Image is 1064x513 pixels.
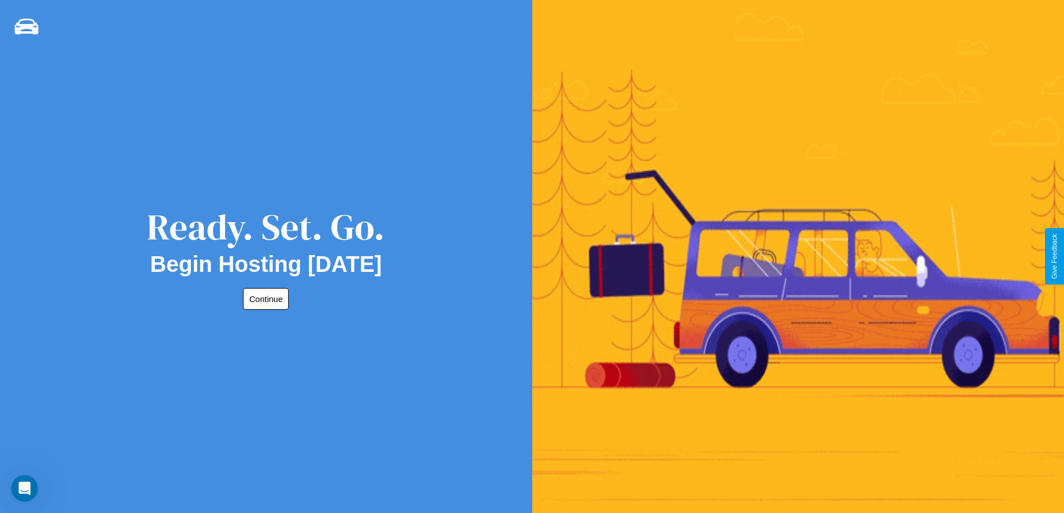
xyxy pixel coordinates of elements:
div: Give Feedback [1051,234,1058,279]
iframe: Intercom live chat [11,475,38,502]
div: Ready. Set. Go. [147,202,385,252]
h2: Begin Hosting [DATE] [150,252,382,277]
button: Continue [243,288,289,310]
